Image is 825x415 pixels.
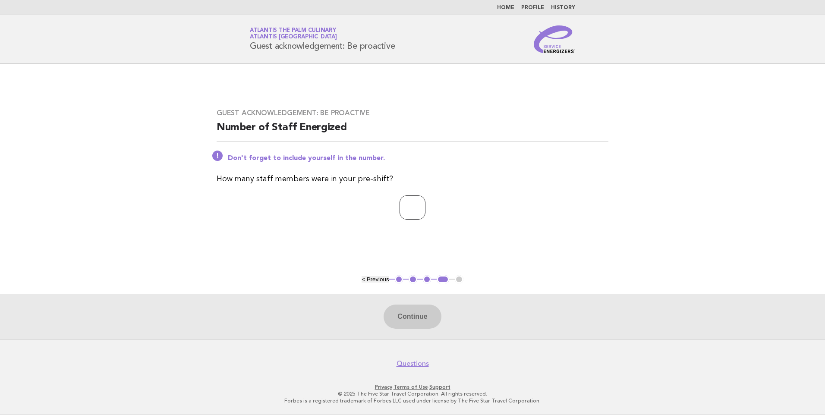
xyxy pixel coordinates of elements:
[362,276,389,283] button: < Previous
[534,25,575,53] img: Service Energizers
[375,384,392,390] a: Privacy
[217,121,608,142] h2: Number of Staff Energized
[148,384,677,390] p: · ·
[497,5,514,10] a: Home
[551,5,575,10] a: History
[521,5,544,10] a: Profile
[394,384,428,390] a: Terms of Use
[437,275,449,284] button: 4
[397,359,429,368] a: Questions
[148,390,677,397] p: © 2025 The Five Star Travel Corporation. All rights reserved.
[228,154,608,163] p: Don't forget to include yourself in the number.
[217,109,608,117] h3: Guest acknowledgement: Be proactive
[429,384,450,390] a: Support
[250,28,337,40] a: Atlantis The Palm CulinaryAtlantis [GEOGRAPHIC_DATA]
[395,275,403,284] button: 1
[217,173,608,185] p: How many staff members were in your pre-shift?
[250,35,337,40] span: Atlantis [GEOGRAPHIC_DATA]
[409,275,417,284] button: 2
[148,397,677,404] p: Forbes is a registered trademark of Forbes LLC used under license by The Five Star Travel Corpora...
[423,275,431,284] button: 3
[250,28,395,50] h1: Guest acknowledgement: Be proactive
